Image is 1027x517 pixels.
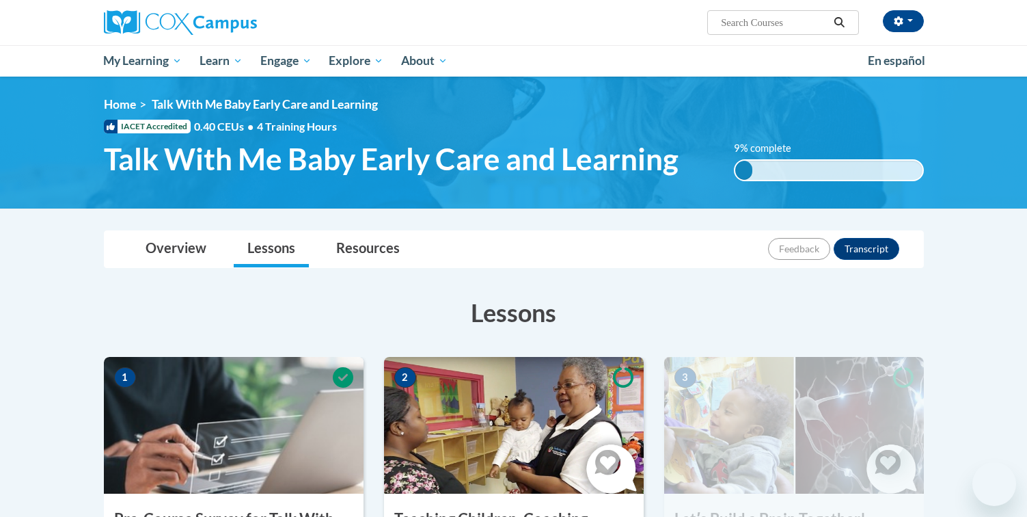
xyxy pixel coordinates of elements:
button: Feedback [768,238,830,260]
img: Cox Campus [104,10,257,35]
span: 1 [114,367,136,388]
span: Talk With Me Baby Early Care and Learning [104,141,679,177]
img: Course Image [104,357,364,494]
a: Engage [251,45,320,77]
a: Resources [323,231,413,267]
span: 3 [674,367,696,388]
input: Search Courses [720,14,829,31]
a: Home [104,97,136,111]
div: Main menu [83,45,944,77]
button: Transcript [834,238,899,260]
img: Course Image [384,357,644,494]
a: En español [859,47,934,75]
a: My Learning [95,45,191,77]
button: Search [829,14,849,31]
span: Talk With Me Baby Early Care and Learning [152,97,378,111]
div: 9% complete [735,161,752,180]
a: Learn [191,45,251,77]
span: 2 [394,367,416,388]
label: 9% complete [734,141,812,156]
a: Overview [132,231,220,267]
img: Course Image [664,357,924,494]
span: Explore [329,53,383,69]
span: About [401,53,448,69]
a: Cox Campus [104,10,364,35]
h3: Lessons [104,295,924,330]
span: En español [868,53,925,68]
span: 0.40 CEUs [194,119,257,134]
span: Learn [200,53,243,69]
a: About [392,45,456,77]
iframe: Button to launch messaging window [972,462,1016,506]
span: 4 Training Hours [257,120,337,133]
span: • [247,120,254,133]
button: Account Settings [883,10,924,32]
a: Explore [320,45,392,77]
iframe: Close message [877,429,904,457]
span: IACET Accredited [104,120,191,133]
span: My Learning [103,53,182,69]
span: Engage [260,53,312,69]
a: Lessons [234,231,309,267]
